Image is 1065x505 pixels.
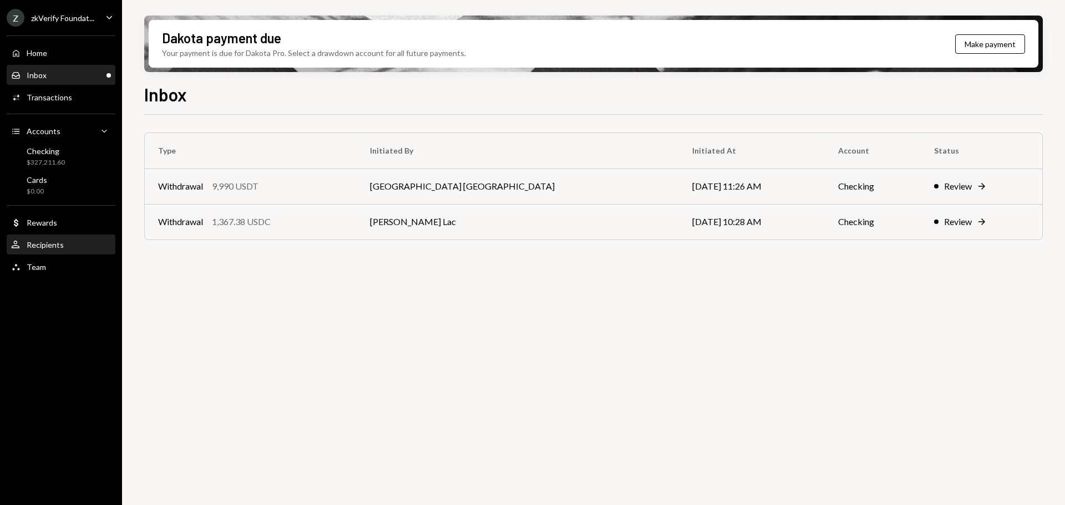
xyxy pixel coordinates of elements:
div: Cards [27,175,47,185]
div: Review [944,215,972,228]
div: Inbox [27,70,47,80]
div: Team [27,262,46,272]
div: 9,990 USDT [212,180,258,193]
div: Rewards [27,218,57,227]
a: Transactions [7,87,115,107]
a: Recipients [7,234,115,254]
div: Home [27,48,47,58]
div: Accounts [27,126,60,136]
div: Z [7,9,24,27]
td: Checking [825,169,920,204]
a: Cards$0.00 [7,172,115,198]
th: Account [825,133,920,169]
button: Make payment [955,34,1025,54]
div: zkVerify Foundat... [31,13,94,23]
td: [GEOGRAPHIC_DATA] [GEOGRAPHIC_DATA] [357,169,678,204]
th: Status [921,133,1042,169]
a: Checking$327,211.60 [7,143,115,170]
div: Review [944,180,972,193]
a: Inbox [7,65,115,85]
div: Transactions [27,93,72,102]
a: Accounts [7,121,115,141]
div: Dakota payment due [162,29,281,47]
th: Initiated By [357,133,678,169]
a: Team [7,257,115,277]
div: Withdrawal [158,180,203,193]
div: Checking [27,146,65,156]
a: Home [7,43,115,63]
th: Type [145,133,357,169]
th: Initiated At [679,133,825,169]
h1: Inbox [144,83,187,105]
div: $0.00 [27,187,47,196]
a: Rewards [7,212,115,232]
div: $327,211.60 [27,158,65,167]
td: [PERSON_NAME] Lac [357,204,678,239]
td: [DATE] 11:26 AM [679,169,825,204]
td: Checking [825,204,920,239]
div: 1,367.38 USDC [212,215,271,228]
td: [DATE] 10:28 AM [679,204,825,239]
div: Withdrawal [158,215,203,228]
div: Your payment is due for Dakota Pro. Select a drawdown account for all future payments. [162,47,466,59]
div: Recipients [27,240,64,249]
